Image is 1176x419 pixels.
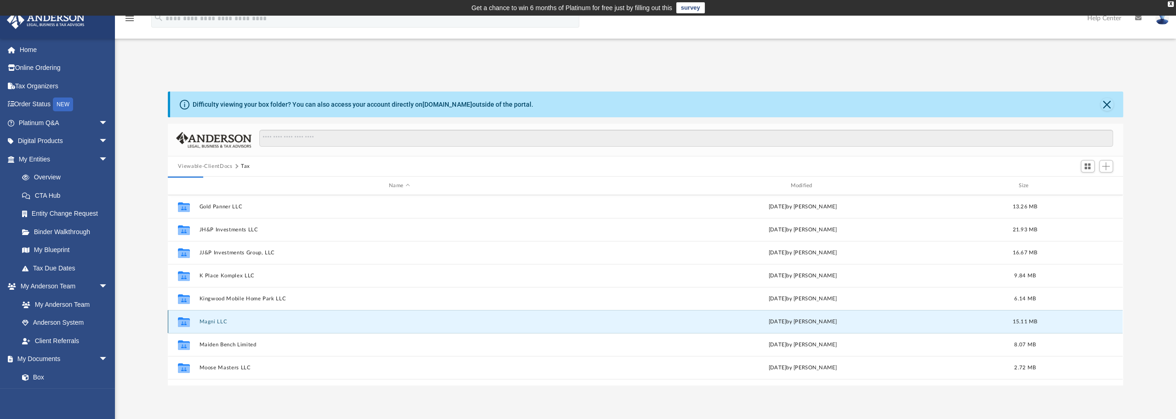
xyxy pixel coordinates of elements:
span: arrow_drop_down [99,277,117,296]
a: My Documentsarrow_drop_down [6,350,117,368]
button: Tax [241,162,250,171]
div: Size [1007,182,1044,190]
button: Magni LLC [200,319,599,325]
span: 9.84 MB [1014,273,1036,278]
button: Close [1101,98,1113,111]
a: Tax Due Dates [13,259,122,277]
div: [DATE] by [PERSON_NAME] [603,272,1003,280]
button: Moose Masters LLC [200,365,599,371]
button: Viewable-ClientDocs [178,162,232,171]
span: 13.26 MB [1013,204,1038,209]
img: Anderson Advisors Platinum Portal [4,11,87,29]
div: id [1048,182,1112,190]
button: JH&P Investments LLC [200,227,599,233]
span: arrow_drop_down [99,132,117,151]
div: [DATE] by [PERSON_NAME] [603,203,1003,211]
a: menu [124,17,135,24]
span: 21.93 MB [1013,227,1038,232]
a: Entity Change Request [13,205,122,223]
a: Tax Organizers [6,77,122,95]
div: Modified [603,182,1003,190]
span: 16.67 MB [1013,250,1038,255]
div: id [172,182,195,190]
a: Online Ordering [6,59,122,77]
a: Box [13,368,113,386]
div: [DATE] by [PERSON_NAME] [603,226,1003,234]
i: search [154,12,164,23]
a: My Anderson Teamarrow_drop_down [6,277,117,296]
div: [DATE] by [PERSON_NAME] [603,249,1003,257]
a: My Blueprint [13,241,117,259]
button: K Place Komplex LLC [200,273,599,279]
a: [DOMAIN_NAME] [422,101,472,108]
div: [DATE] by [PERSON_NAME] [603,295,1003,303]
a: Overview [13,168,122,187]
button: Add [1099,160,1113,173]
div: close [1168,1,1174,7]
a: Digital Productsarrow_drop_down [6,132,122,150]
div: NEW [53,98,73,111]
button: Gold Panner LLC [200,204,599,210]
a: survey [676,2,705,13]
div: grid [168,195,1123,386]
span: 6.14 MB [1014,296,1036,301]
span: arrow_drop_down [99,114,117,132]
button: Kingwood Mobile Home Park LLC [200,296,599,302]
input: Search files and folders [259,130,1113,147]
a: Client Referrals [13,332,117,350]
a: Binder Walkthrough [13,223,122,241]
a: Order StatusNEW [6,95,122,114]
div: Difficulty viewing your box folder? You can also access your account directly on outside of the p... [193,100,533,109]
div: Name [199,182,599,190]
span: 15.11 MB [1013,319,1038,324]
div: Get a chance to win 6 months of Platinum for free just by filling out this [471,2,672,13]
a: My Anderson Team [13,295,113,314]
span: 8.07 MB [1014,342,1036,347]
a: Home [6,40,122,59]
span: arrow_drop_down [99,150,117,169]
a: Anderson System [13,314,117,332]
button: Switch to Grid View [1081,160,1095,173]
a: My Entitiesarrow_drop_down [6,150,122,168]
button: JJ&P Investments Group, LLC [200,250,599,256]
div: [DATE] by [PERSON_NAME] [603,341,1003,349]
a: Platinum Q&Aarrow_drop_down [6,114,122,132]
img: User Pic [1155,11,1169,25]
a: CTA Hub [13,186,122,205]
i: menu [124,13,135,24]
span: arrow_drop_down [99,350,117,369]
a: Meeting Minutes [13,386,117,405]
div: [DATE] by [PERSON_NAME] [603,364,1003,372]
button: Maiden Bench Limited [200,342,599,348]
span: 2.72 MB [1014,365,1036,370]
div: [DATE] by [PERSON_NAME] [603,318,1003,326]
